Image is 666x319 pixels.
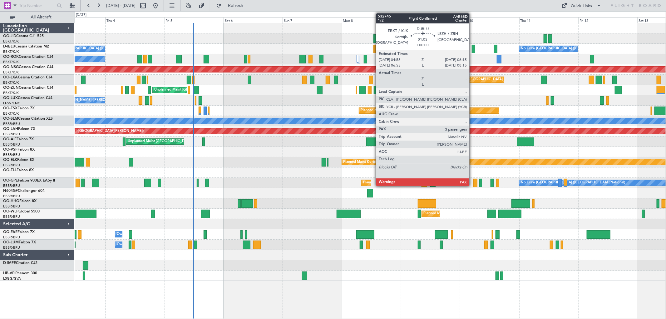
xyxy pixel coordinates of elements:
[224,17,283,23] div: Sat 6
[343,157,416,167] div: Planned Maint Kortrijk-[GEOGRAPHIC_DATA]
[16,15,66,19] span: All Aircraft
[3,111,19,116] a: EBKT/KJK
[3,55,19,59] span: OO-ROK
[154,85,257,95] div: Unplanned Maint [GEOGRAPHIC_DATA] ([GEOGRAPHIC_DATA])
[3,91,19,95] a: EBKT/KJK
[3,189,18,193] span: N604GF
[3,158,17,162] span: OO-ELK
[3,76,52,79] a: OO-LXACessna Citation CJ4
[521,178,625,187] div: No Crew [GEOGRAPHIC_DATA] ([GEOGRAPHIC_DATA] National)
[3,148,17,152] span: OO-VSF
[213,1,251,11] button: Refresh
[128,137,245,146] div: Unplanned Maint [GEOGRAPHIC_DATA] ([GEOGRAPHIC_DATA] National)
[342,17,401,23] div: Mon 8
[3,80,19,85] a: EBKT/KJK
[3,65,19,69] span: OO-NSG
[363,178,476,187] div: Planned Maint [GEOGRAPHIC_DATA] ([GEOGRAPHIC_DATA] National)
[3,168,17,172] span: OO-ELL
[3,168,34,172] a: OO-ELLFalcon 8X
[571,3,592,9] div: Quick Links
[3,107,17,110] span: OO-FSX
[3,261,16,265] span: D-IMFE
[3,230,17,234] span: OO-FAE
[559,1,605,11] button: Quick Links
[519,17,578,23] div: Thu 11
[578,17,637,23] div: Fri 12
[48,96,123,105] div: No Crew [PERSON_NAME] ([PERSON_NAME])
[3,142,20,147] a: EBBR/BRU
[423,209,468,218] div: Planned Maint Milan (Linate)
[3,204,20,209] a: EBBR/BRU
[3,107,35,110] a: OO-FSXFalcon 7X
[3,34,44,38] a: OO-JIDCessna CJ1 525
[165,17,224,23] div: Fri 5
[3,86,53,90] a: OO-ZUNCessna Citation CJ4
[3,132,20,137] a: EBBR/BRU
[3,189,45,193] a: N604GFChallenger 604
[3,76,18,79] span: OO-LXA
[3,152,20,157] a: EBBR/BRU
[3,163,20,167] a: EBBR/BRU
[3,45,49,48] a: D-IBLUCessna Citation M2
[3,45,15,48] span: D-IBLU
[3,60,19,64] a: EBKT/KJK
[3,272,15,275] span: HB-VPI
[3,230,35,234] a: OO-FAEFalcon 7X
[3,272,37,275] a: HB-VPIPhenom 300
[3,117,18,121] span: OO-SLM
[3,49,19,54] a: EBKT/KJK
[117,230,159,239] div: Owner Melsbroek Air Base
[361,106,433,115] div: Planned Maint Kortrijk-[GEOGRAPHIC_DATA]
[443,75,556,84] div: Planned Maint [GEOGRAPHIC_DATA] ([GEOGRAPHIC_DATA] National)
[46,17,105,23] div: Wed 3
[3,127,18,131] span: OO-LAH
[3,179,55,182] a: OO-GPEFalcon 900EX EASy II
[3,137,17,141] span: OO-AIE
[3,148,35,152] a: OO-VSFFalcon 8X
[3,276,21,281] a: LSGG/GVA
[223,3,249,8] span: Refresh
[3,96,18,100] span: OO-LUX
[402,96,477,105] div: No Crew [PERSON_NAME] ([PERSON_NAME])
[76,12,86,18] div: [DATE]
[3,214,20,219] a: EBBR/BRU
[3,241,19,244] span: OO-LUM
[401,17,460,23] div: Tue 9
[3,122,20,126] a: EBBR/BRU
[3,137,34,141] a: OO-AIEFalcon 7X
[3,183,20,188] a: EBBR/BRU
[3,210,40,213] a: OO-WLPGlobal 5500
[3,241,36,244] a: OO-LUMFalcon 7X
[3,101,20,106] a: LFSN/ENC
[460,17,519,23] div: Wed 10
[3,261,37,265] a: D-IMFECitation CJ2
[3,86,19,90] span: OO-ZUN
[3,65,53,69] a: OO-NSGCessna Citation CJ4
[7,12,68,22] button: All Aircraft
[3,127,35,131] a: OO-LAHFalcon 7X
[3,179,18,182] span: OO-GPE
[3,55,53,59] a: OO-ROKCessna Citation CJ4
[117,240,159,249] div: Owner Melsbroek Air Base
[106,3,136,8] span: [DATE] - [DATE]
[3,235,20,240] a: EBBR/BRU
[48,44,152,53] div: No Crew [GEOGRAPHIC_DATA] ([GEOGRAPHIC_DATA] National)
[3,199,19,203] span: OO-HHO
[19,1,55,10] input: Trip Number
[3,34,16,38] span: OO-JID
[3,39,19,44] a: EBKT/KJK
[3,245,20,250] a: EBBR/BRU
[283,17,342,23] div: Sun 7
[3,199,37,203] a: OO-HHOFalcon 8X
[3,210,18,213] span: OO-WLP
[3,194,20,198] a: EBBR/BRU
[105,17,164,23] div: Thu 4
[3,96,52,100] a: OO-LUXCessna Citation CJ4
[3,158,34,162] a: OO-ELKFalcon 8X
[521,44,625,53] div: No Crew [GEOGRAPHIC_DATA] ([GEOGRAPHIC_DATA] National)
[3,70,19,75] a: EBKT/KJK
[3,117,53,121] a: OO-SLMCessna Citation XLS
